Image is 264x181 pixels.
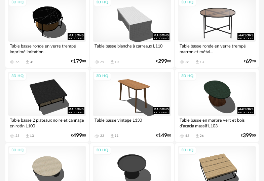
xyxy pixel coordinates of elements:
span: Download icon [195,59,200,64]
div: 13 [200,60,204,64]
div: € 00 [71,133,86,138]
div: 28 [185,60,189,64]
div: 3D HQ [8,72,27,81]
div: Table basse ronde en verre trempé marron et métal... [178,42,256,55]
div: € 00 [156,133,171,138]
div: Table basse 2 plateaux noire et cannage en rotin L100 [8,116,86,129]
div: € 00 [241,133,256,138]
div: 13 [30,134,34,138]
div: 23 [15,134,20,138]
span: Download icon [25,59,30,64]
div: 10 [115,60,119,64]
span: Download icon [195,133,200,139]
div: 11 [115,134,119,138]
div: 3D HQ [93,146,111,155]
span: 179 [73,59,82,64]
span: 299 [158,59,167,64]
div: 31 [30,60,34,64]
div: 3D HQ [93,72,111,81]
div: 42 [185,134,189,138]
div: € 00 [71,59,86,64]
span: 149 [158,133,167,138]
div: € 98 [244,59,256,64]
span: 69 [246,59,252,64]
div: 3D HQ [178,72,196,81]
span: 499 [73,133,82,138]
div: Table basse en marbre vert et bois d'acacia massif L103 [178,116,256,129]
div: 3D HQ [8,146,27,155]
a: 3D HQ Table basse 2 plateaux noire et cannage en rotin L100 23 Download icon 13 €49900 [5,69,89,142]
span: Download icon [110,59,115,64]
div: 25 [100,60,104,64]
div: 3D HQ [178,146,196,155]
div: Table basse blanche à carreaux L110 [93,42,171,55]
div: Table basse ronde en verre trempé imprimé imitation... [8,42,86,55]
span: Download icon [25,133,30,139]
div: 22 [100,134,104,138]
a: 3D HQ Table basse en marbre vert et bois d'acacia massif L103 42 Download icon 26 €39900 [175,69,259,142]
span: 399 [243,133,252,138]
a: 3D HQ Table basse vintage L130 22 Download icon 11 €14900 [90,69,174,142]
div: Table basse vintage L130 [93,116,171,129]
div: € 00 [156,59,171,64]
span: Download icon [110,133,115,139]
div: 56 [15,60,20,64]
div: 26 [200,134,204,138]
